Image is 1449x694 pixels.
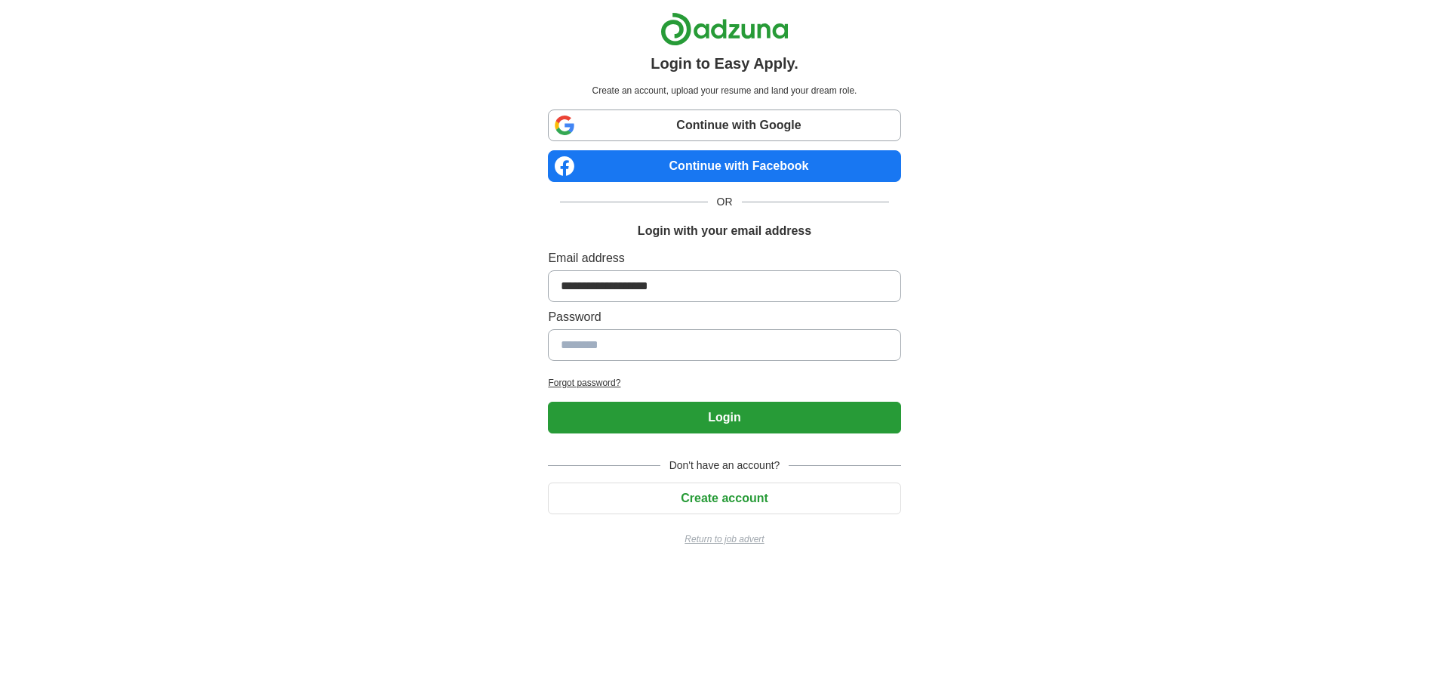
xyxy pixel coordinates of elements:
button: Create account [548,483,900,514]
a: Continue with Facebook [548,150,900,182]
h1: Login to Easy Apply. [651,52,798,75]
a: Create account [548,492,900,504]
p: Create an account, upload your resume and land your dream role. [551,84,897,97]
label: Password [548,308,900,326]
a: Forgot password? [548,376,900,390]
a: Continue with Google [548,109,900,141]
img: Adzuna logo [660,12,789,46]
a: Return to job advert [548,532,900,546]
span: Don't have an account? [660,458,789,473]
label: Email address [548,249,900,267]
button: Login [548,402,900,433]
span: OR [708,194,742,210]
h1: Login with your email address [638,222,811,240]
